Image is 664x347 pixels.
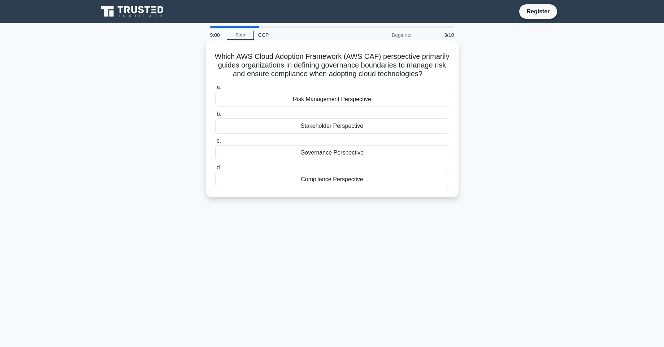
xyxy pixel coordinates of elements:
[215,118,449,134] div: Stakeholder Perspective
[217,164,221,170] span: d.
[227,31,254,40] a: Stop
[217,111,221,117] span: b.
[254,28,353,42] div: CCP
[215,145,449,160] div: Governance Perspective
[353,28,416,42] div: Beginner
[206,28,227,42] div: 9:00
[522,7,554,16] a: Register
[215,92,449,107] div: Risk Management Perspective
[416,28,459,42] div: 3/10
[214,52,450,79] h5: Which AWS Cloud Adoption Framework (AWS CAF) perspective primarily guides organizations in defini...
[217,138,221,144] span: c.
[217,84,221,90] span: a.
[215,172,449,187] div: Compliance Perspective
